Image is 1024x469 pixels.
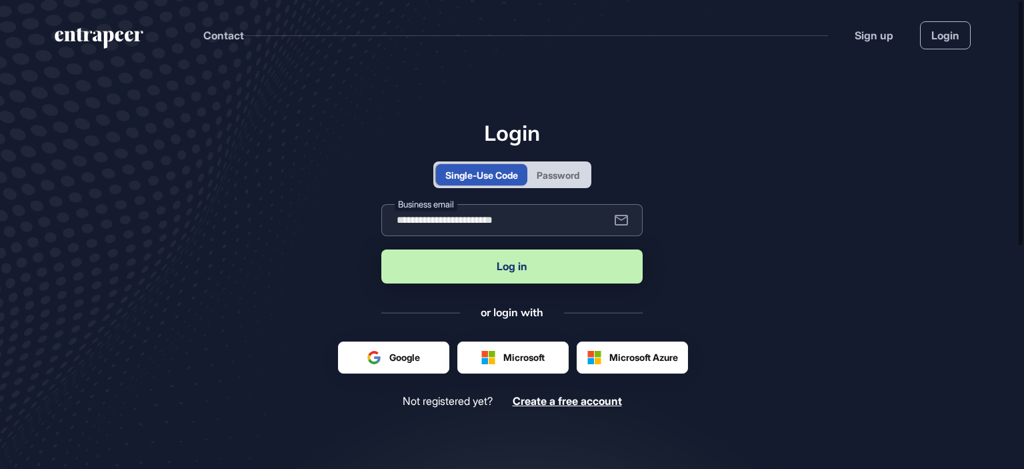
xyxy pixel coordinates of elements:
[381,120,643,145] h1: Login
[481,305,543,320] div: or login with
[53,28,145,53] a: entrapeer-logo
[395,197,457,211] label: Business email
[513,394,622,408] span: Create a free account
[537,168,579,182] div: Password
[855,27,893,43] a: Sign up
[920,21,971,49] a: Login
[513,395,622,408] a: Create a free account
[381,250,643,284] button: Log in
[403,395,493,408] span: Not registered yet?
[203,27,244,44] button: Contact
[445,168,518,182] div: Single-Use Code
